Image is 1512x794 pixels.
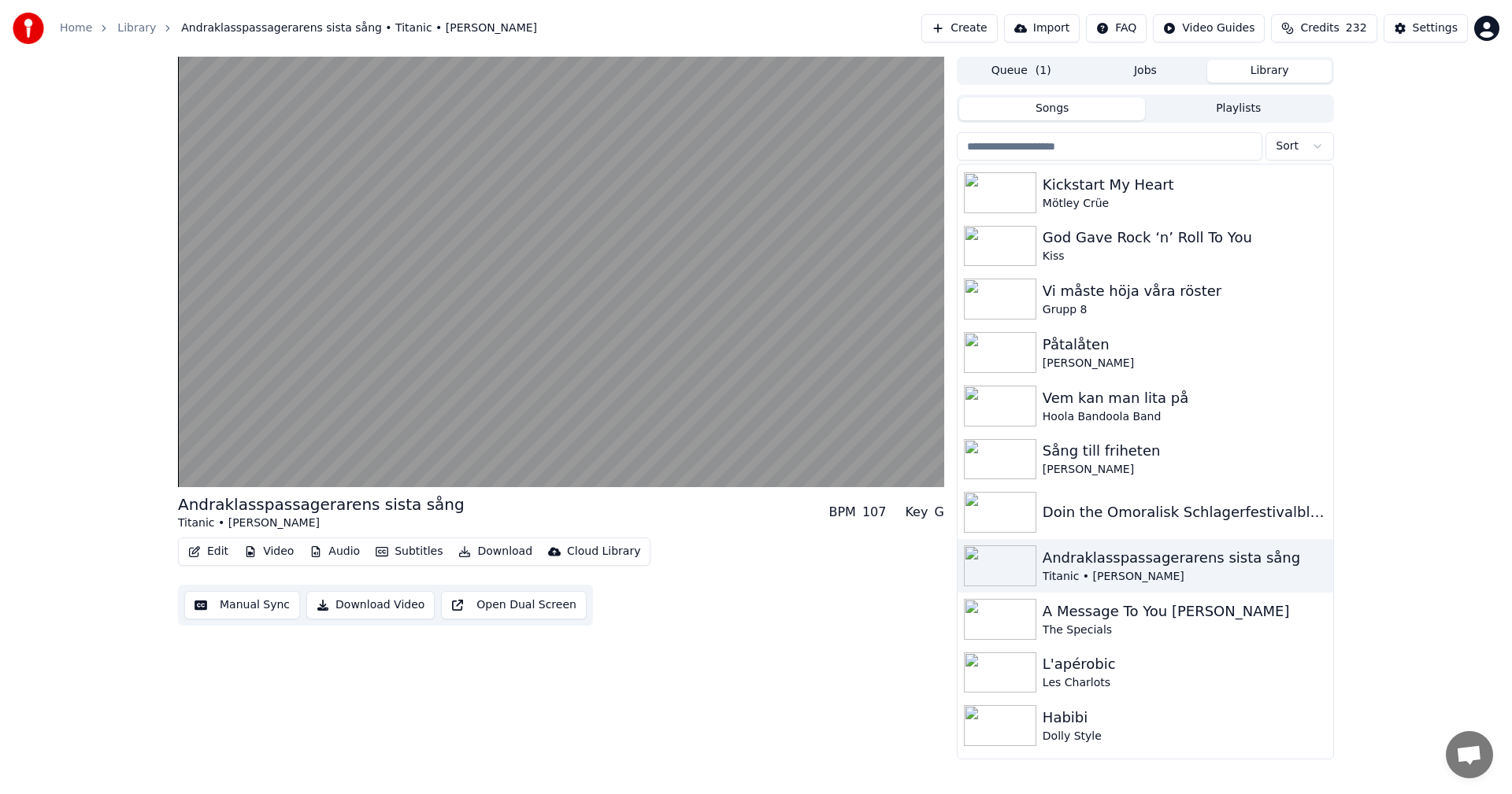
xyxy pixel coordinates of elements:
div: Mötley Crüe [1043,196,1327,212]
button: Library [1207,60,1332,83]
button: Open Dual Screen [441,591,587,619]
div: Cloud Library [567,544,640,559]
div: G [934,503,943,522]
button: Manual Sync [184,591,300,619]
button: Settings [1384,14,1468,42]
div: Öppna chatt [1446,731,1493,778]
button: Edit [182,541,235,563]
div: Kickstart My Heart [1043,174,1327,196]
div: God Gave Rock ‘n’ Roll To You [1043,227,1327,249]
div: Andraklasspassagerarens sista sång [1043,547,1327,569]
nav: breadcrumb [60,20,537,36]
span: 232 [1346,20,1367,36]
button: Import [1004,14,1080,42]
div: [PERSON_NAME] [1043,356,1327,371]
button: Video [238,541,300,563]
div: Grupp 8 [1043,302,1327,318]
span: Andraklasspassagerarens sista sång • Titanic • [PERSON_NAME] [181,20,537,36]
div: Doin the Omoralisk Schlagerfestivalblues [1043,501,1327,523]
button: Jobs [1084,60,1208,83]
div: Key [905,503,928,522]
div: A Message To You [PERSON_NAME] [1043,600,1327,622]
div: 107 [862,503,887,522]
div: Hoola Bandoola Band [1043,409,1327,425]
div: L'apérobic [1043,653,1327,675]
div: [PERSON_NAME] [1043,462,1327,478]
div: BPM [828,503,855,522]
button: Subtitles [369,541,449,563]
button: Download [452,541,539,563]
div: Vi måste höja våra röster [1043,280,1327,302]
button: FAQ [1086,14,1147,42]
div: Sång till friheten [1043,440,1327,462]
div: Vem kan man lita på [1043,387,1327,409]
div: Påtalåten [1043,334,1327,356]
a: Library [117,20,156,36]
span: Sort [1276,138,1299,154]
button: Download Video [306,591,435,619]
a: Home [60,20,92,36]
div: Andraklasspassagerarens sista sång [178,493,465,515]
div: Titanic • [PERSON_NAME] [1043,569,1327,585]
div: The Specials [1043,622,1327,638]
div: Titanic • [PERSON_NAME] [178,515,465,531]
div: Settings [1413,20,1458,36]
button: Credits232 [1271,14,1377,42]
span: Credits [1300,20,1339,36]
button: Video Guides [1153,14,1265,42]
img: youka [13,13,44,44]
button: Queue [959,60,1084,83]
div: Les Charlots [1043,675,1327,691]
button: Audio [303,541,366,563]
button: Create [921,14,998,42]
div: Habibi [1043,707,1327,729]
div: Kiss [1043,249,1327,264]
button: Songs [959,98,1146,120]
span: ( 1 ) [1036,63,1051,79]
div: Dolly Style [1043,729,1327,744]
button: Playlists [1145,98,1332,120]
